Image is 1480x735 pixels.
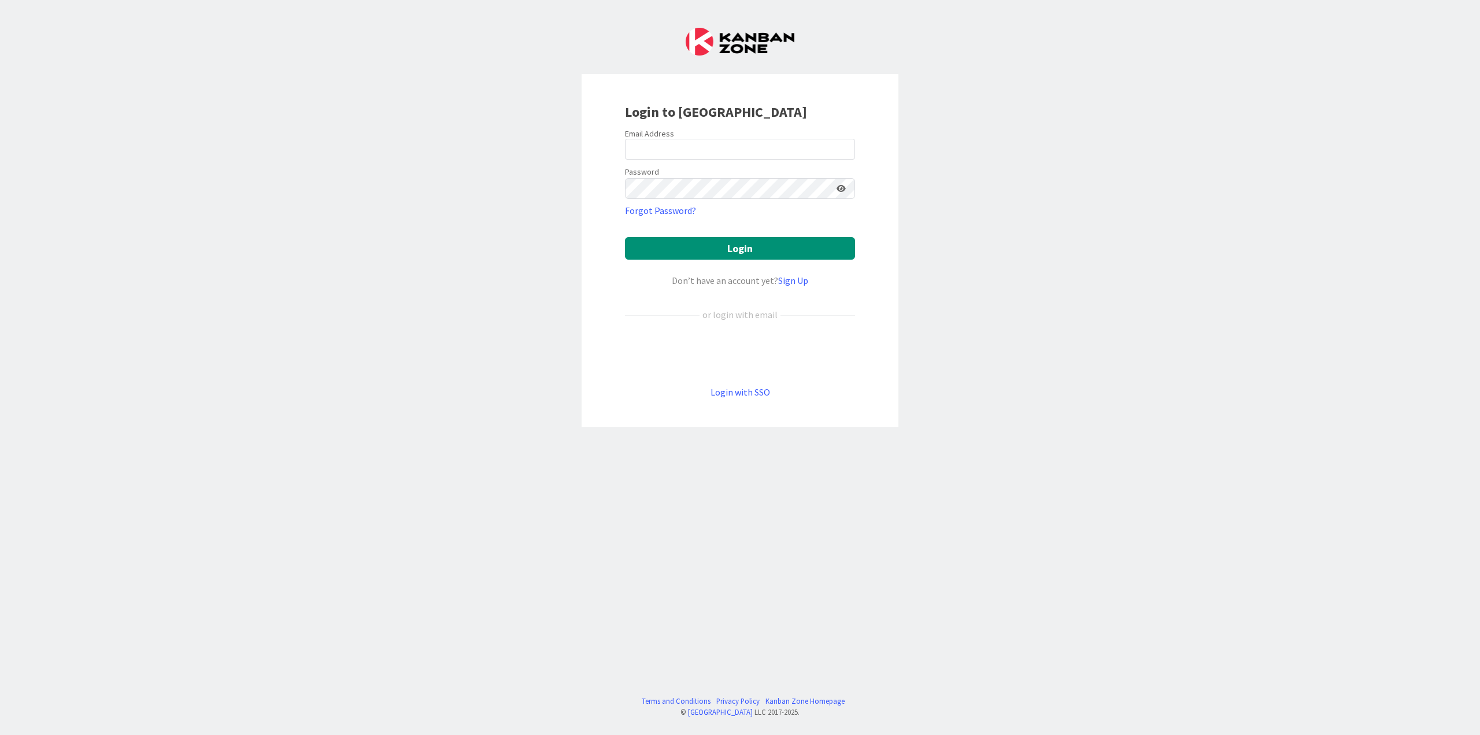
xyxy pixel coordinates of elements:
a: Kanban Zone Homepage [765,696,845,707]
a: Terms and Conditions [642,696,711,707]
div: © LLC 2017- 2025 . [636,707,845,718]
div: Don’t have an account yet? [625,274,855,287]
b: Login to [GEOGRAPHIC_DATA] [625,103,807,121]
a: [GEOGRAPHIC_DATA] [688,707,753,716]
div: or login with email [700,308,780,322]
a: Login with SSO [711,386,770,398]
label: Password [625,166,659,178]
label: Email Address [625,128,674,139]
iframe: Sign in with Google Button [619,341,861,366]
img: Kanban Zone [686,28,794,56]
a: Forgot Password? [625,204,696,217]
button: Login [625,237,855,260]
a: Sign Up [778,275,808,286]
a: Privacy Policy [716,696,760,707]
